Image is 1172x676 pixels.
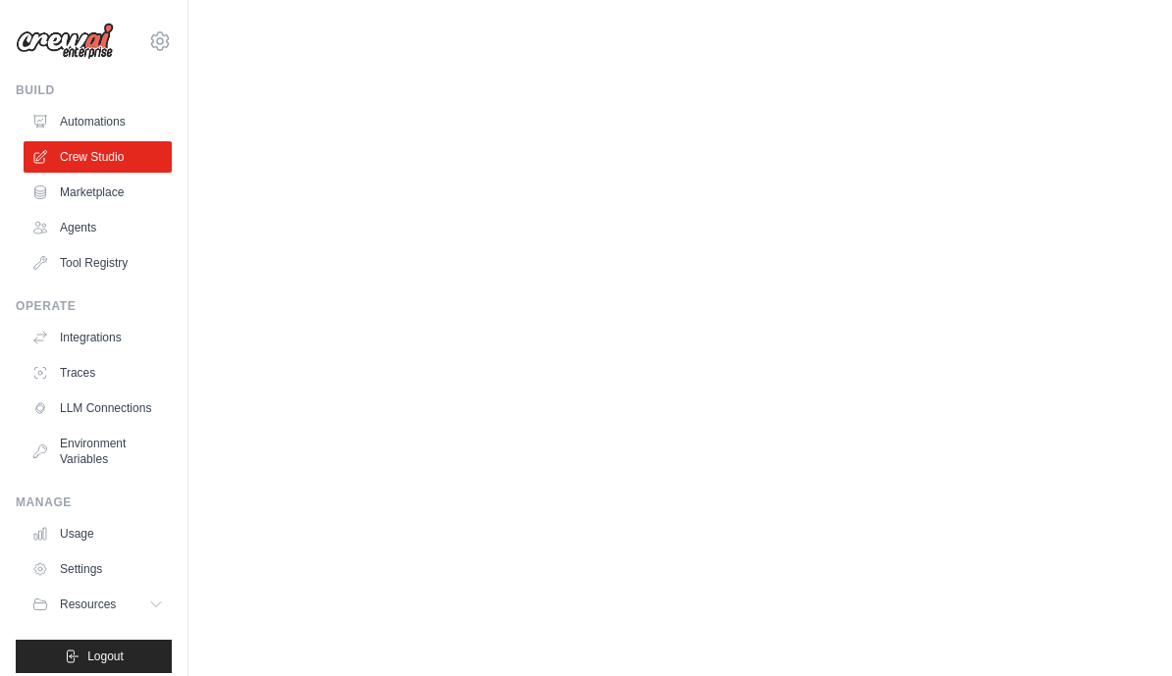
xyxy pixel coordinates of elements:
[24,428,172,475] a: Environment Variables
[24,106,172,137] a: Automations
[24,141,172,173] a: Crew Studio
[24,247,172,279] a: Tool Registry
[16,494,172,510] div: Manage
[16,82,172,98] div: Build
[60,597,116,612] span: Resources
[16,298,172,314] div: Operate
[24,212,172,243] a: Agents
[24,177,172,208] a: Marketplace
[16,640,172,673] button: Logout
[24,589,172,620] button: Resources
[24,322,172,353] a: Integrations
[16,23,114,60] img: Logo
[24,357,172,389] a: Traces
[24,553,172,585] a: Settings
[87,649,124,664] span: Logout
[24,518,172,549] a: Usage
[24,392,172,424] a: LLM Connections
